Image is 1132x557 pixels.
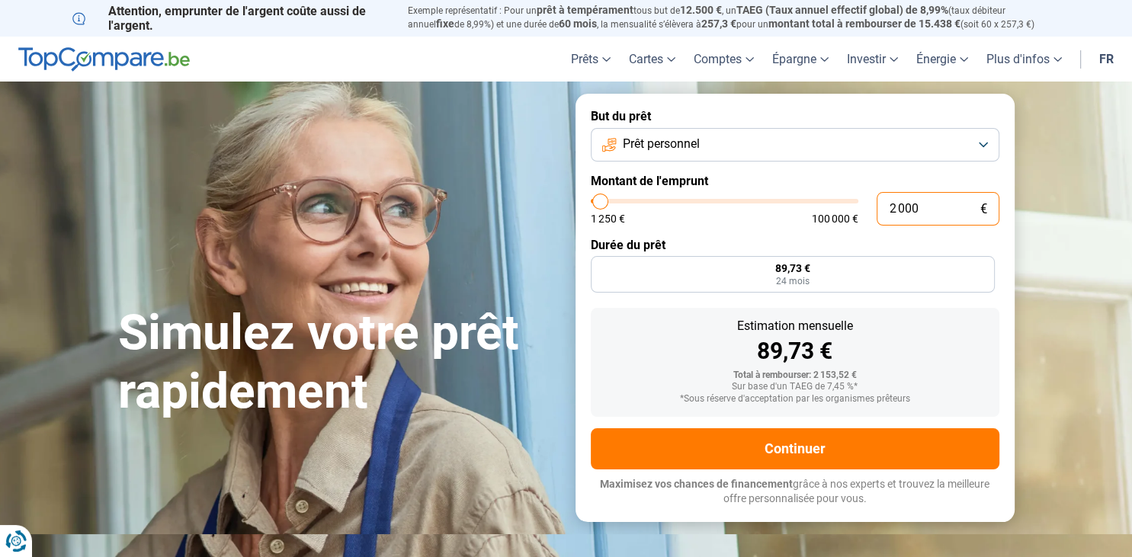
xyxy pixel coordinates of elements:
div: *Sous réserve d'acceptation par les organismes prêteurs [603,394,987,405]
p: Exemple représentatif : Pour un tous but de , un (taux débiteur annuel de 8,99%) et une durée de ... [408,4,1060,31]
button: Continuer [591,428,999,469]
span: TAEG (Taux annuel effectif global) de 8,99% [736,4,948,16]
div: Total à rembourser: 2 153,52 € [603,370,987,381]
label: But du prêt [591,109,999,123]
a: Énergie [907,37,977,82]
a: Plus d'infos [977,37,1071,82]
span: montant total à rembourser de 15.438 € [768,18,960,30]
span: 1 250 € [591,213,625,224]
h1: Simulez votre prêt rapidement [118,304,557,421]
label: Durée du prêt [591,238,999,252]
div: 89,73 € [603,340,987,363]
a: Épargne [763,37,838,82]
label: Montant de l'emprunt [591,174,999,188]
span: 100 000 € [812,213,858,224]
span: 89,73 € [775,263,810,274]
span: 257,3 € [701,18,736,30]
span: fixe [436,18,454,30]
span: Maximisez vos chances de financement [600,478,793,490]
span: 12.500 € [680,4,722,16]
span: Prêt personnel [623,136,700,152]
span: 60 mois [559,18,597,30]
p: grâce à nos experts et trouvez la meilleure offre personnalisée pour vous. [591,477,999,507]
span: 24 mois [776,277,810,286]
a: Comptes [685,37,763,82]
span: prêt à tempérament [537,4,633,16]
button: Prêt personnel [591,128,999,162]
a: Cartes [620,37,685,82]
div: Sur base d'un TAEG de 7,45 %* [603,382,987,392]
a: fr [1090,37,1123,82]
div: Estimation mensuelle [603,320,987,332]
p: Attention, emprunter de l'argent coûte aussi de l'argent. [72,4,390,33]
a: Prêts [562,37,620,82]
img: TopCompare [18,47,190,72]
a: Investir [838,37,907,82]
span: € [980,203,987,216]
